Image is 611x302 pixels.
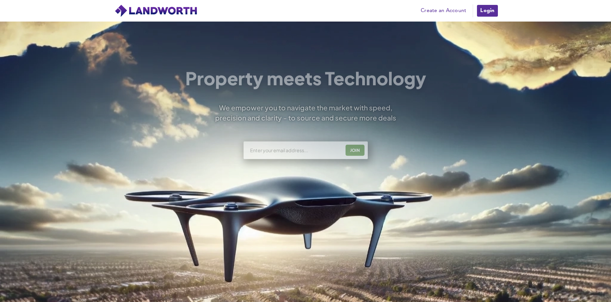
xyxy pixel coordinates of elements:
[346,145,365,156] button: JOIN
[206,103,405,123] div: We empower you to navigate the market with speed, precision and clarity - to source and secure mo...
[185,69,426,87] h1: Property meets Technology
[249,147,341,153] input: Enter your email address...
[417,6,469,16] a: Create an Account
[476,4,498,17] a: Login
[348,145,363,155] div: JOIN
